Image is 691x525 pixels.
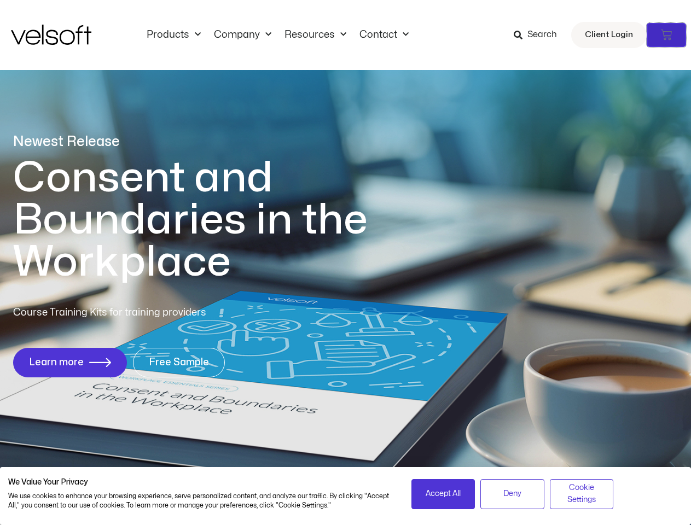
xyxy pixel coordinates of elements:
p: Newest Release [13,132,413,151]
span: Search [527,28,557,42]
span: Accept All [426,488,461,500]
nav: Menu [140,29,415,41]
span: Cookie Settings [557,482,607,506]
h2: We Value Your Privacy [8,477,395,487]
button: Adjust cookie preferences [550,479,614,509]
button: Deny all cookies [480,479,544,509]
a: Search [514,26,565,44]
a: ProductsMenu Toggle [140,29,207,41]
p: We use cookies to enhance your browsing experience, serve personalized content, and analyze our t... [8,492,395,510]
a: Learn more [13,348,127,377]
span: Client Login [585,28,633,42]
img: Velsoft Training Materials [11,25,91,45]
span: Free Sample [149,357,209,368]
p: Course Training Kits for training providers [13,305,286,320]
a: CompanyMenu Toggle [207,29,278,41]
iframe: chat widget [552,501,686,525]
a: Free Sample [133,348,225,377]
a: Client Login [571,22,647,48]
span: Deny [503,488,521,500]
a: ContactMenu Toggle [353,29,415,41]
span: Learn more [29,357,84,368]
h1: Consent and Boundaries in the Workplace [13,157,413,283]
a: ResourcesMenu Toggle [278,29,353,41]
button: Accept all cookies [411,479,475,509]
